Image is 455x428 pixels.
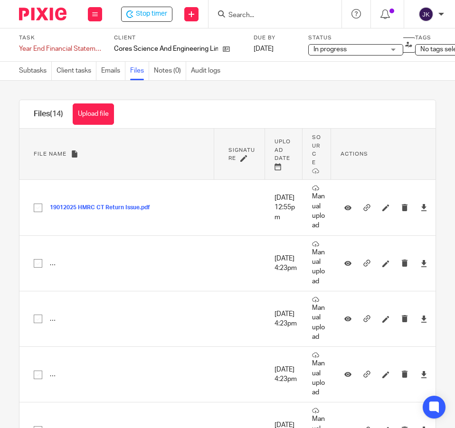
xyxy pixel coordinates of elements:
input: Select [29,366,47,384]
input: Select [29,310,47,328]
a: Client tasks [57,62,96,80]
input: Select [29,199,47,217]
div: Cores Science And Engineering Limited - Year End Financial Statements & CT600 - Ltd Company [121,7,172,22]
p: Manual upload [312,296,326,342]
p: [DATE] 4:23pm [275,254,298,273]
span: Actions [341,151,368,157]
span: In progress [313,46,347,53]
p: Cores Science And Engineering Limited [114,44,218,54]
h1: Files [34,109,63,119]
a: Emails [101,62,125,80]
span: [DATE] [254,46,274,52]
button: 19012025 HMRC CT Return Issue.pdf [50,205,157,211]
p: [DATE] 4:23pm [275,365,298,384]
input: Select [29,254,47,272]
p: Manual upload [312,185,326,230]
label: Due by [254,34,296,42]
label: Client [114,34,244,42]
a: Download [420,314,427,324]
a: Files [130,62,149,80]
span: Signature [228,148,255,161]
a: Audit logs [191,62,225,80]
a: Subtasks [19,62,52,80]
span: Source [312,135,321,165]
span: File name [34,151,66,157]
button: Upload file [73,103,114,125]
img: Pixie [19,8,66,20]
span: (14) [50,110,63,118]
div: Year End Financial Statements & CT600 - Ltd Company [19,44,102,54]
span: Stop timer [136,9,167,19]
div: Year End Financial Statements &amp; CT600 - Ltd Company [19,44,102,54]
p: [DATE] 12:55pm [275,193,298,222]
button: Statement--535046-56439776--27-04-2024-28-05-2024.pdf [50,316,220,322]
p: [DATE] 4:23pm [275,309,298,329]
input: Search [227,11,313,20]
p: Manual upload [312,352,326,397]
button: Statement--535046-56439776--29-08-2024-27-09-2024.pdf [50,372,220,378]
label: Status [308,34,403,42]
button: Statement--535046-56439776--29-11-2024-27-12-2024.pdf [50,260,220,267]
a: Notes (0) [154,62,186,80]
label: Task [19,34,102,42]
span: Upload date [275,139,291,161]
img: svg%3E [418,7,434,22]
p: Manual upload [312,241,326,286]
a: Download [420,203,427,212]
a: Download [420,259,427,268]
a: Download [420,370,427,379]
